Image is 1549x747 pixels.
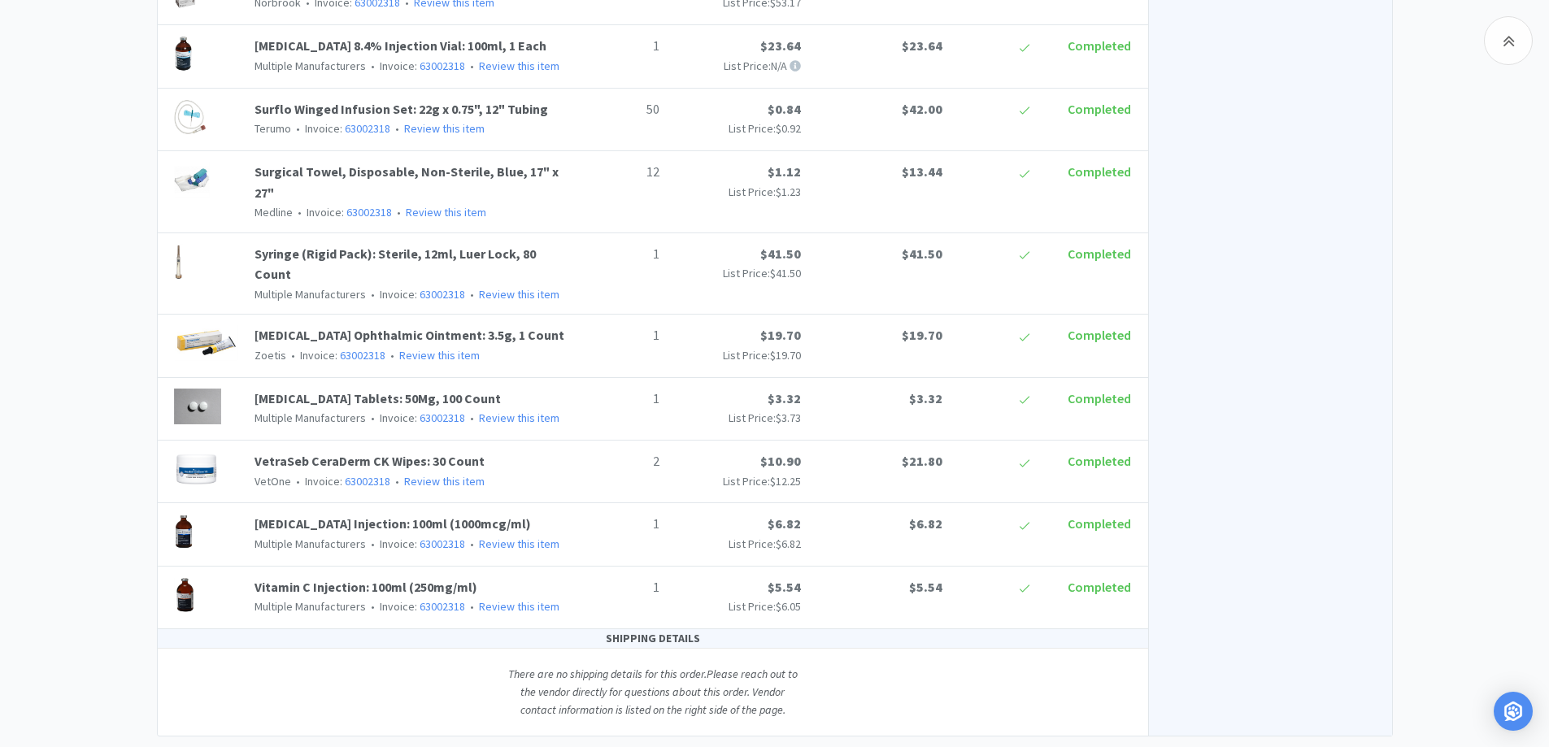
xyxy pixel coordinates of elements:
[1068,579,1131,595] span: Completed
[1068,245,1131,262] span: Completed
[158,629,1148,648] div: SHIPPING DETAILS
[295,205,304,219] span: •
[902,101,942,117] span: $42.00
[760,327,801,343] span: $19.70
[255,515,531,532] a: [MEDICAL_DATA] Injection: 100ml (1000mcg/ml)
[255,59,366,73] span: Multiple Manufacturers
[404,121,485,136] a: Review this item
[255,287,366,302] span: Multiple Manufacturers
[393,121,402,136] span: •
[293,205,392,219] span: Invoice:
[578,514,659,535] p: 1
[768,101,801,117] span: $0.84
[255,410,366,425] span: Multiple Manufacturers
[368,536,377,551] span: •
[468,536,476,551] span: •
[909,515,942,532] span: $6.82
[672,535,801,553] p: List Price:
[255,245,536,283] a: Syringe (Rigid Pack): Sterile, 12ml, Luer Lock, 80 Count
[255,474,291,489] span: VetOne
[388,348,397,363] span: •
[768,515,801,532] span: $6.82
[368,59,377,73] span: •
[366,536,465,551] span: Invoice:
[174,325,239,361] img: ba525fd7e6284912b4d4a84551caa753_360.png
[1068,453,1131,469] span: Completed
[770,348,801,363] span: $19.70
[346,205,392,219] a: 63002318
[672,264,801,282] p: List Price:
[399,348,480,363] a: Review this item
[468,599,476,614] span: •
[368,599,377,614] span: •
[255,390,501,406] a: [MEDICAL_DATA] Tablets: 50Mg, 100 Count
[508,667,798,718] i: There are no shipping details for this order. Please reach out to the vendor directly for questio...
[902,163,942,180] span: $13.44
[368,287,377,302] span: •
[672,57,801,75] p: List Price: N/A
[420,287,465,302] a: 63002318
[672,183,801,201] p: List Price:
[420,410,465,425] a: 63002318
[902,453,942,469] span: $21.80
[255,536,366,551] span: Multiple Manufacturers
[174,577,196,613] img: 50777c375c9e4a33837560a3b017c3e6_7062.png
[291,474,390,489] span: Invoice:
[902,37,942,54] span: $23.64
[174,514,194,549] img: a2010fae863c4c4aa1aa860ed8dc52f5_7058.png
[255,599,366,614] span: Multiple Manufacturers
[394,205,403,219] span: •
[1068,163,1131,180] span: Completed
[770,474,801,489] span: $12.25
[345,474,390,489] a: 63002318
[909,579,942,595] span: $5.54
[760,37,801,54] span: $23.64
[255,205,293,219] span: Medline
[255,163,559,201] a: Surgical Towel, Disposable, Non-Sterile, Blue, 17" x 27"
[255,37,546,54] a: [MEDICAL_DATA] 8.4% Injection Vial: 100ml, 1 Each
[393,474,402,489] span: •
[672,346,801,364] p: List Price:
[420,536,465,551] a: 63002318
[578,162,659,183] p: 12
[1068,37,1131,54] span: Completed
[255,101,548,117] a: Surflo Winged Infusion Set: 22g x 0.75", 12" Tubing
[768,163,801,180] span: $1.12
[420,599,465,614] a: 63002318
[909,390,942,406] span: $3.32
[768,579,801,595] span: $5.54
[776,410,801,425] span: $3.73
[294,474,302,489] span: •
[368,410,377,425] span: •
[902,245,942,262] span: $41.50
[776,121,801,136] span: $0.92
[255,121,291,136] span: Terumo
[174,451,219,487] img: 237ab5bba18a4d18bca75439e234d341_410513.png
[366,59,465,73] span: Invoice:
[776,185,801,199] span: $1.23
[578,389,659,410] p: 1
[479,536,559,551] a: Review this item
[1068,101,1131,117] span: Completed
[291,121,390,136] span: Invoice:
[404,474,485,489] a: Review this item
[578,36,659,57] p: 1
[174,162,210,198] img: 166b244b8f8a45d19faa7f67f3590c86_16584.png
[578,325,659,346] p: 1
[578,577,659,598] p: 1
[420,59,465,73] a: 63002318
[760,245,801,262] span: $41.50
[479,410,559,425] a: Review this item
[479,287,559,302] a: Review this item
[1068,390,1131,406] span: Completed
[174,244,183,280] img: 2258bf2489b04d53a8dc1092e5e8af8f_7143.png
[479,599,559,614] a: Review this item
[286,348,385,363] span: Invoice:
[366,410,465,425] span: Invoice:
[672,119,801,137] p: List Price:
[294,121,302,136] span: •
[902,327,942,343] span: $19.70
[468,410,476,425] span: •
[672,597,801,615] p: List Price:
[468,59,476,73] span: •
